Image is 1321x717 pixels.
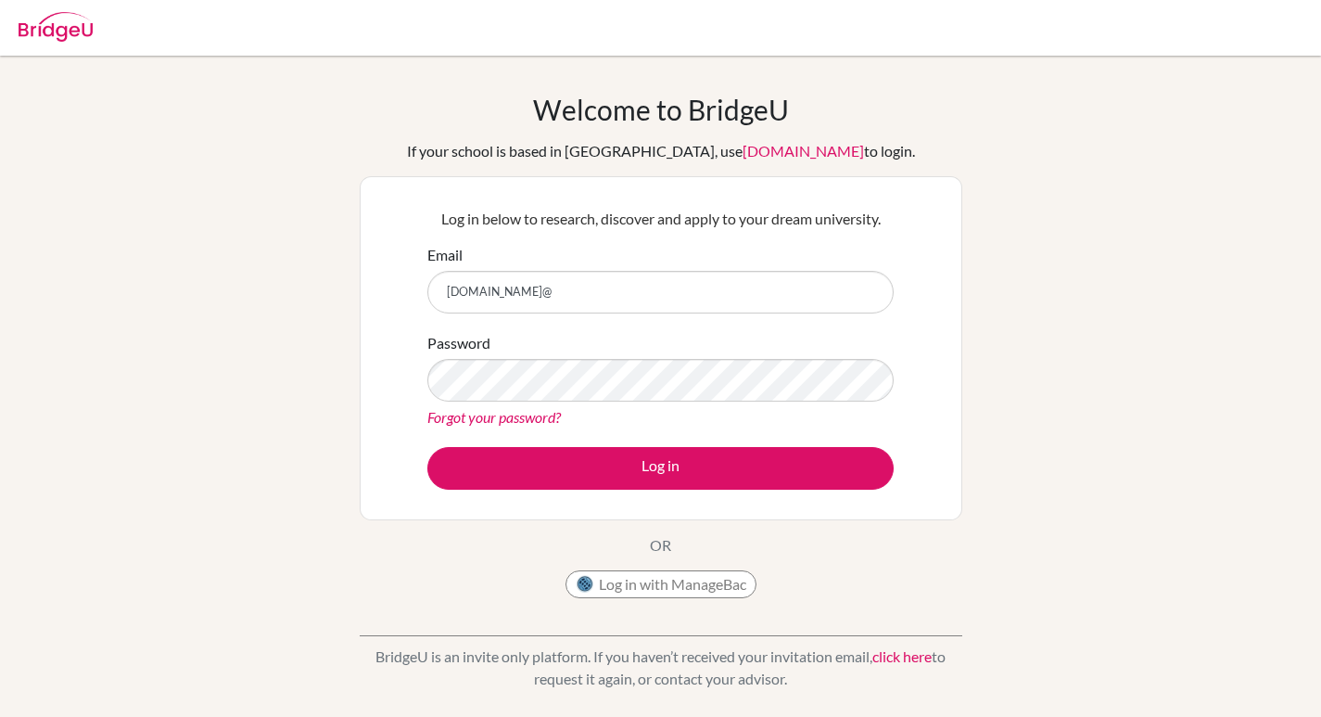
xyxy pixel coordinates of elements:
a: [DOMAIN_NAME] [743,142,864,160]
p: OR [650,534,671,557]
p: BridgeU is an invite only platform. If you haven’t received your invitation email, to request it ... [360,646,962,690]
p: Log in below to research, discover and apply to your dream university. [427,208,894,230]
button: Log in with ManageBac [565,570,756,598]
a: Forgot your password? [427,408,561,426]
img: Bridge-U [19,12,93,42]
div: If your school is based in [GEOGRAPHIC_DATA], use to login. [407,140,915,162]
label: Password [427,332,490,354]
button: Log in [427,447,894,490]
a: click here [872,647,932,665]
label: Email [427,244,463,266]
h1: Welcome to BridgeU [533,93,789,126]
